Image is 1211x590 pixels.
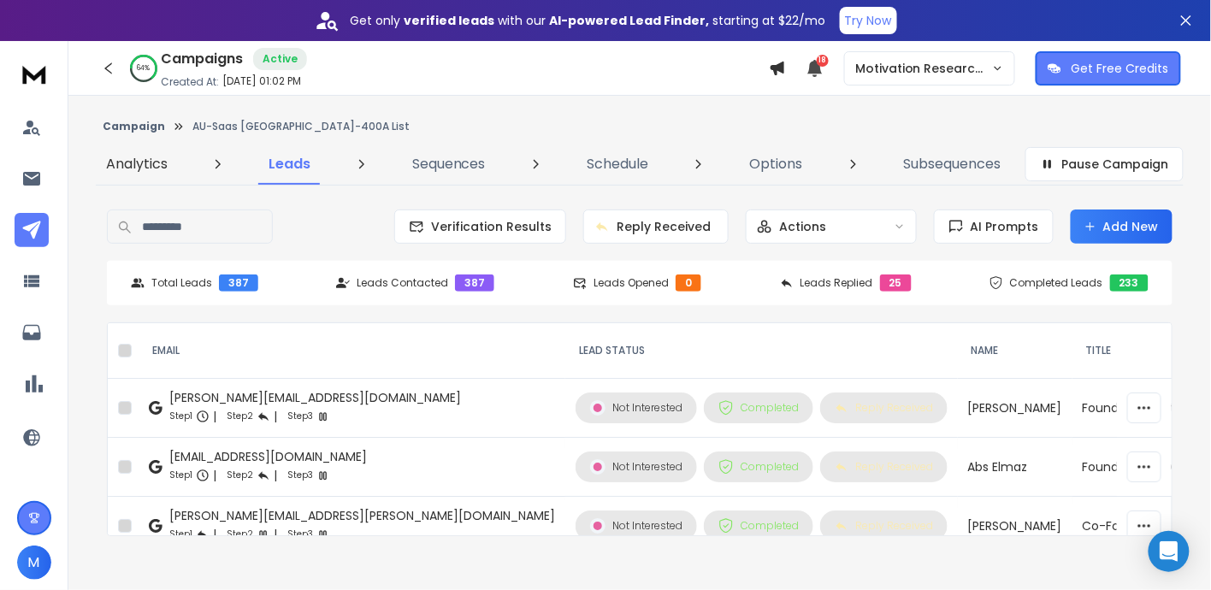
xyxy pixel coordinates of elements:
p: Step 2 [227,526,253,543]
div: Reply Received [835,460,933,474]
button: M [17,546,51,580]
p: Completed Leads [1010,276,1103,290]
p: Step 2 [227,467,253,484]
td: Abs Elmaz [958,438,1072,497]
p: Step 3 [287,526,313,543]
p: Step 1 [169,467,192,484]
p: | [213,526,216,543]
p: Get only with our starting at $22/mo [351,12,826,29]
p: | [274,526,277,543]
th: NAME [958,323,1072,379]
p: Motivation Research Outreach [855,60,992,77]
th: EMAIL [139,323,565,379]
div: [PERSON_NAME][EMAIL_ADDRESS][PERSON_NAME][DOMAIN_NAME] [169,507,555,524]
p: Step 3 [287,408,313,425]
div: 0 [676,274,701,292]
p: Leads [269,154,310,174]
div: Open Intercom Messenger [1149,531,1190,572]
th: LEAD STATUS [565,323,958,379]
a: Subsequences [894,144,1012,185]
p: Reply Received [617,218,711,235]
button: Get Free Credits [1036,51,1181,86]
p: Step 1 [169,408,192,425]
p: Schedule [587,154,648,174]
div: 233 [1110,274,1149,292]
a: Options [740,144,813,185]
div: Completed [718,459,799,475]
p: Get Free Credits [1072,60,1169,77]
div: Not Interested [590,518,682,534]
div: [EMAIL_ADDRESS][DOMAIN_NAME] [169,448,367,465]
p: Leads Opened [594,276,669,290]
button: Add New [1071,209,1173,244]
div: Completed [718,518,799,534]
div: Not Interested [590,459,682,475]
a: Analytics [96,144,178,185]
p: Step 2 [227,408,253,425]
p: Step 1 [169,526,192,543]
div: Not Interested [590,400,682,416]
p: 64 % [138,63,151,74]
p: Analytics [106,154,168,174]
button: AI Prompts [934,209,1054,244]
h1: Campaigns [161,49,243,69]
p: Sequences [412,154,486,174]
strong: verified leads [405,12,495,29]
td: [PERSON_NAME] [958,497,1072,556]
td: [PERSON_NAME] [958,379,1072,438]
p: Subsequences [904,154,1001,174]
strong: AI-powered Lead Finder, [550,12,710,29]
div: Active [253,48,307,70]
p: Leads Replied [800,276,873,290]
p: Options [750,154,803,174]
div: Reply Received [835,401,933,415]
a: Leads [258,144,321,185]
a: Schedule [576,144,659,185]
div: Completed [718,400,799,416]
div: Reply Received [835,519,933,533]
p: | [213,467,216,484]
p: Try Now [845,12,892,29]
p: Actions [779,218,826,235]
button: Try Now [840,7,897,34]
a: Sequences [402,144,496,185]
p: | [274,467,277,484]
div: [PERSON_NAME][EMAIL_ADDRESS][DOMAIN_NAME] [169,389,461,406]
button: Verification Results [394,209,566,244]
button: Pause Campaign [1025,147,1184,181]
p: | [213,408,216,425]
p: Step 3 [287,467,313,484]
p: Created At: [161,75,219,89]
p: AU-Saas [GEOGRAPHIC_DATA]-400A List [192,120,410,133]
p: Leads Contacted [357,276,448,290]
span: 18 [817,55,829,67]
div: 387 [455,274,494,292]
p: [DATE] 01:02 PM [222,74,301,88]
span: Verification Results [424,218,552,235]
div: 25 [880,274,912,292]
div: 387 [219,274,258,292]
span: AI Prompts [964,218,1039,235]
p: | [274,408,277,425]
p: Total Leads [151,276,212,290]
button: Campaign [103,120,165,133]
img: logo [17,58,51,90]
